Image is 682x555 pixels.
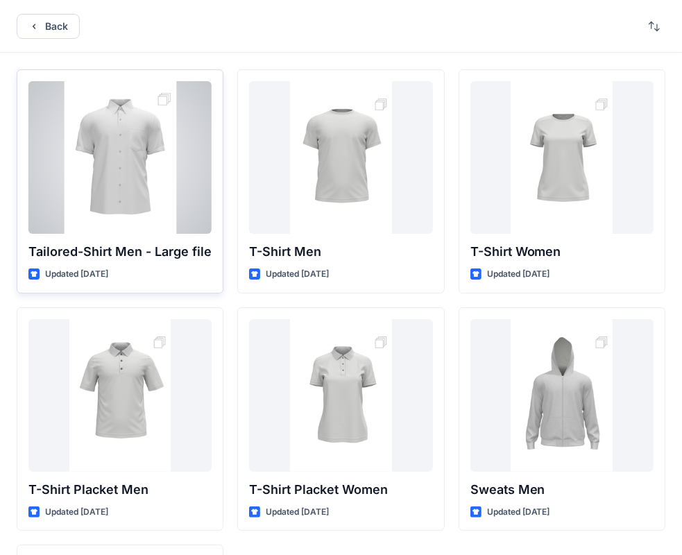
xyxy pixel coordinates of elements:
[28,81,212,234] a: Tailored-Shirt Men - Large file
[28,242,212,262] p: Tailored-Shirt Men - Large file
[249,242,432,262] p: T-Shirt Men
[470,242,654,262] p: T-Shirt Women
[487,267,550,282] p: Updated [DATE]
[249,480,432,499] p: T-Shirt Placket Women
[17,14,80,39] button: Back
[470,319,654,472] a: Sweats Men
[487,505,550,520] p: Updated [DATE]
[470,81,654,234] a: T-Shirt Women
[470,480,654,499] p: Sweats Men
[45,505,108,520] p: Updated [DATE]
[45,267,108,282] p: Updated [DATE]
[266,505,329,520] p: Updated [DATE]
[249,81,432,234] a: T-Shirt Men
[249,319,432,472] a: T-Shirt Placket Women
[28,319,212,472] a: T-Shirt Placket Men
[266,267,329,282] p: Updated [DATE]
[28,480,212,499] p: T-Shirt Placket Men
